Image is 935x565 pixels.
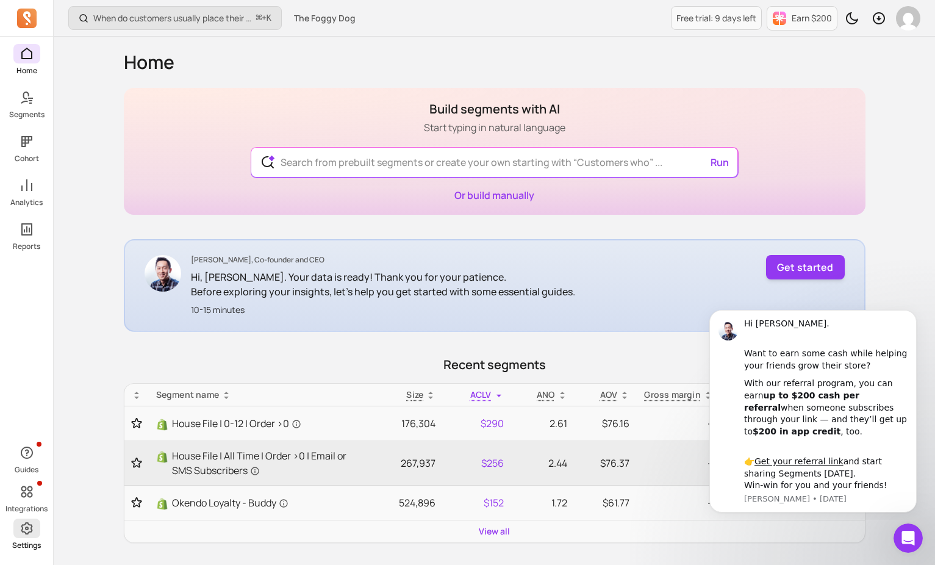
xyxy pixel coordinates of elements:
[454,189,534,202] a: Or build manually
[132,497,142,509] button: Toggle favorite
[896,6,920,31] img: avatar
[145,255,181,292] img: John Chao CEO
[644,456,713,470] p: --
[132,457,142,469] button: Toggle favorite
[15,154,39,164] p: Cohort
[644,389,701,401] p: Gross margin
[582,495,630,510] p: $61.77
[691,299,935,520] iframe: Intercom notifications message
[518,416,567,431] p: 2.61
[294,12,356,24] span: The Foggy Dog
[156,389,364,401] div: Segment name
[13,242,40,251] p: Reports
[518,456,567,470] p: 2.44
[894,524,923,553] iframe: Intercom live chat
[172,495,288,510] span: Okendo Loyalty - Buddy
[13,441,40,477] button: Guides
[671,6,762,30] a: Free trial: 9 days left
[172,448,364,478] span: House File | All Time | Order >0 | Email or SMS Subscribers
[582,416,630,431] p: $76.16
[124,356,865,373] p: Recent segments
[5,504,48,514] p: Integrations
[156,495,364,510] a: ShopifyOkendo Loyalty - Buddy
[271,148,718,177] input: Search from prebuilt segments or create your own starting with “Customers who” ...
[9,110,45,120] p: Segments
[156,448,364,478] a: ShopifyHouse File | All Time | Order >0 | Email or SMS Subscribers
[12,541,41,550] p: Settings
[766,255,845,279] button: Get started
[424,120,565,135] p: Start typing in natural language
[132,417,142,430] button: Toggle favorite
[450,495,503,510] p: $152
[424,101,565,118] h1: Build segments with AI
[378,456,436,470] p: 267,937
[15,465,38,475] p: Guides
[156,416,364,431] a: ShopifyHouse File | 0-12 | Order >0
[450,416,503,431] p: $290
[172,416,301,431] span: House File | 0-12 | Order >0
[644,495,713,510] p: --
[267,13,271,23] kbd: K
[582,456,630,470] p: $76.37
[470,389,492,400] span: ACLV
[479,525,510,538] a: View all
[156,451,168,463] img: Shopify
[378,416,436,431] p: 176,304
[406,389,423,400] span: Size
[767,6,837,31] button: Earn $200
[191,255,575,265] p: [PERSON_NAME], Co-founder and CEO
[68,6,282,30] button: When do customers usually place their second order?⌘+K
[156,498,168,510] img: Shopify
[600,389,618,401] p: AOV
[191,270,575,284] p: Hi, [PERSON_NAME]. Your data is ready! Thank you for your patience.
[256,11,262,26] kbd: ⌘
[644,416,713,431] p: --
[706,150,734,175] button: Run
[10,198,43,207] p: Analytics
[518,495,567,510] p: 1.72
[450,456,503,470] p: $256
[93,12,251,24] p: When do customers usually place their second order?
[537,389,555,400] span: ANO
[256,12,271,24] span: +
[124,51,865,73] h1: Home
[792,12,832,24] p: Earn $200
[840,6,864,31] button: Toggle dark mode
[287,7,363,29] button: The Foggy Dog
[378,495,436,510] p: 524,896
[191,284,575,299] p: Before exploring your insights, let's help you get started with some essential guides.
[191,304,575,316] p: 10-15 minutes
[16,66,37,76] p: Home
[676,12,756,24] p: Free trial: 9 days left
[156,419,168,431] img: Shopify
